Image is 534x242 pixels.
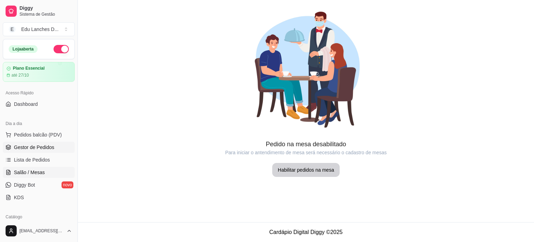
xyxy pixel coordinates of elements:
footer: Cardápio Digital Diggy © 2025 [78,222,534,242]
button: Habilitar pedidos na mesa [272,163,340,177]
button: [EMAIL_ADDRESS][DOMAIN_NAME] [3,223,75,239]
div: Acesso Rápido [3,87,75,99]
span: Pedidos balcão (PDV) [14,131,62,138]
span: E [9,26,16,33]
span: Dashboard [14,101,38,108]
article: Plano Essencial [13,66,44,71]
span: KDS [14,194,24,201]
a: Dashboard [3,99,75,110]
article: Para iniciar o antendimento de mesa será necessário o cadastro de mesas [78,149,534,156]
span: Gestor de Pedidos [14,144,54,151]
a: Lista de Pedidos [3,154,75,165]
span: Lista de Pedidos [14,156,50,163]
a: Diggy Botnovo [3,179,75,190]
button: Pedidos balcão (PDV) [3,129,75,140]
span: Sistema de Gestão [19,11,72,17]
a: KDS [3,192,75,203]
article: até 27/10 [11,72,29,78]
article: Pedido na mesa desabilitado [78,139,534,149]
a: Plano Essencialaté 27/10 [3,62,75,82]
span: Diggy Bot [14,181,35,188]
div: Edu Lanches D ... [21,26,58,33]
div: Loja aberta [9,45,38,53]
span: [EMAIL_ADDRESS][DOMAIN_NAME] [19,228,64,234]
div: Dia a dia [3,118,75,129]
button: Select a team [3,22,75,36]
a: Salão / Mesas [3,167,75,178]
span: Diggy [19,5,72,11]
button: Alterar Status [54,45,69,53]
a: Gestor de Pedidos [3,142,75,153]
span: Salão / Mesas [14,169,45,176]
div: Catálogo [3,211,75,223]
a: DiggySistema de Gestão [3,3,75,19]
